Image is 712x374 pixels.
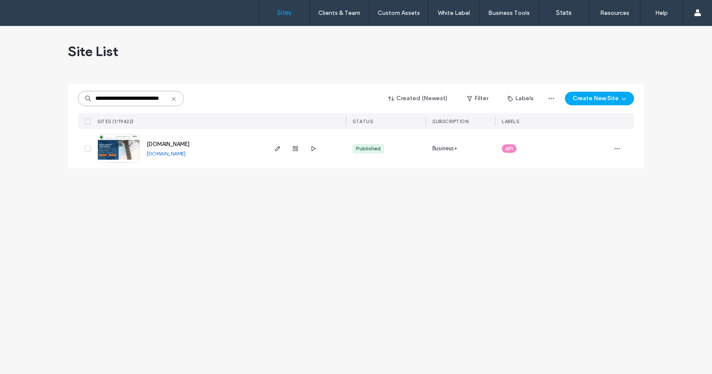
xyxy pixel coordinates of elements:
[438,9,470,17] label: White Label
[147,141,189,147] a: [DOMAIN_NAME]
[147,150,186,157] a: [DOMAIN_NAME]
[600,9,629,17] label: Resources
[68,43,118,60] span: Site List
[353,118,373,124] span: STATUS
[97,118,134,124] span: SITES (1/19422)
[277,9,292,17] label: Sites
[500,92,541,105] button: Labels
[565,92,634,105] button: Create New Site
[655,9,668,17] label: Help
[432,118,468,124] span: SUBSCRIPTION
[19,6,36,14] span: Help
[356,145,381,152] div: Published
[502,118,519,124] span: LABELS
[488,9,530,17] label: Business Tools
[378,9,420,17] label: Custom Assets
[381,92,455,105] button: Created (Newest)
[432,144,457,153] span: Business+
[459,92,497,105] button: Filter
[556,9,572,17] label: Stats
[505,145,513,152] span: API
[318,9,360,17] label: Clients & Team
